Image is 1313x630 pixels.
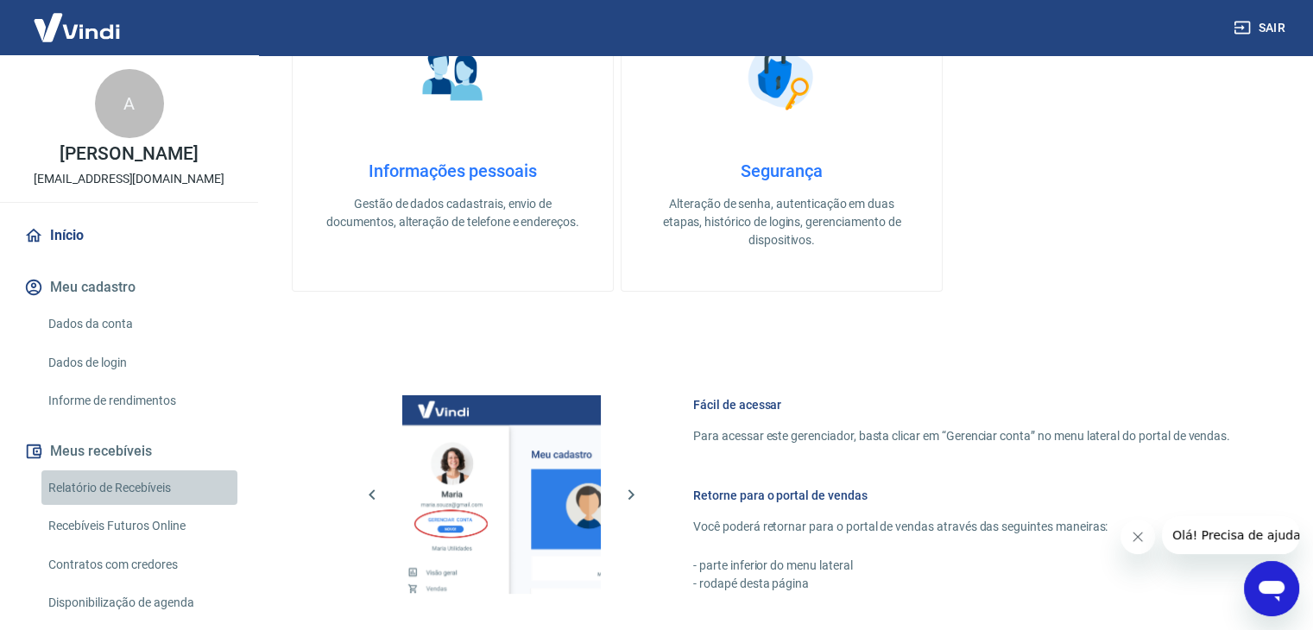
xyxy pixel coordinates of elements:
div: A [95,69,164,138]
p: Gestão de dados cadastrais, envio de documentos, alteração de telefone e endereços. [320,195,585,231]
a: Informe de rendimentos [41,383,237,419]
button: Sair [1230,12,1292,44]
a: Início [21,217,237,255]
h4: Informações pessoais [320,161,585,181]
p: Você poderá retornar para o portal de vendas através das seguintes maneiras: [693,518,1230,536]
a: Disponibilização de agenda [41,585,237,621]
img: Vindi [21,1,133,54]
h6: Fácil de acessar [693,396,1230,413]
img: Imagem da dashboard mostrando o botão de gerenciar conta na sidebar no lado esquerdo [402,395,601,594]
a: Contratos com credores [41,547,237,583]
iframe: Fechar mensagem [1120,520,1155,554]
span: Olá! Precisa de ajuda? [10,12,145,26]
iframe: Botão para abrir a janela de mensagens [1244,561,1299,616]
p: - rodapé desta página [693,575,1230,593]
p: Alteração de senha, autenticação em duas etapas, histórico de logins, gerenciamento de dispositivos. [649,195,914,249]
a: Dados da conta [41,306,237,342]
img: Informações pessoais [410,33,496,119]
img: Segurança [739,33,825,119]
p: [PERSON_NAME] [60,145,198,163]
p: - parte inferior do menu lateral [693,557,1230,575]
button: Meu cadastro [21,268,237,306]
a: Recebíveis Futuros Online [41,508,237,544]
a: Dados de login [41,345,237,381]
h4: Segurança [649,161,914,181]
button: Meus recebíveis [21,432,237,470]
iframe: Mensagem da empresa [1162,516,1299,554]
h6: Retorne para o portal de vendas [693,487,1230,504]
a: Relatório de Recebíveis [41,470,237,506]
p: Para acessar este gerenciador, basta clicar em “Gerenciar conta” no menu lateral do portal de ven... [693,427,1230,445]
p: [EMAIL_ADDRESS][DOMAIN_NAME] [34,170,224,188]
